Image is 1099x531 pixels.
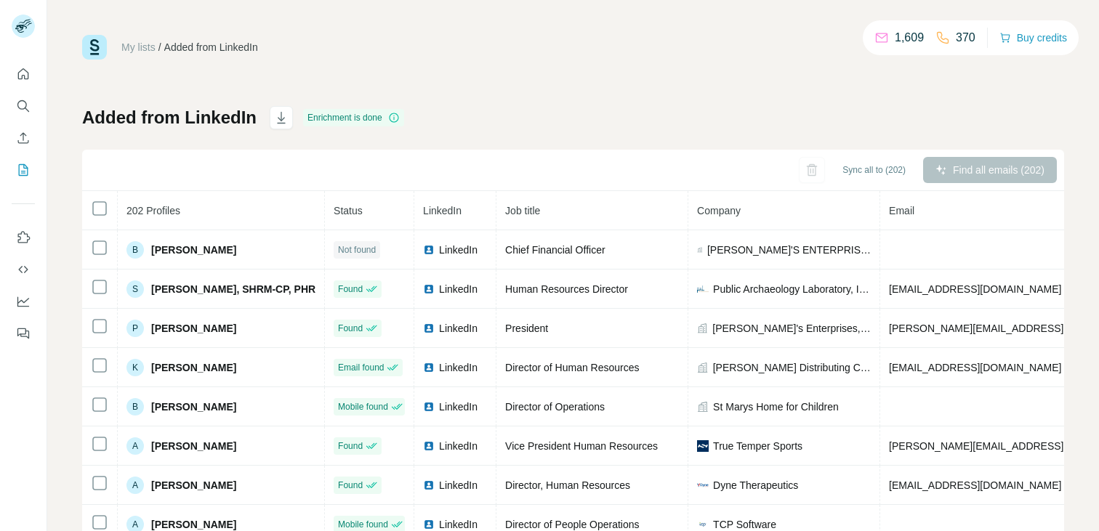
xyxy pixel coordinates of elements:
[999,28,1067,48] button: Buy credits
[439,282,478,296] span: LinkedIn
[303,109,404,126] div: Enrichment is done
[338,322,363,335] span: Found
[505,283,628,295] span: Human Resources Director
[423,244,435,256] img: LinkedIn logo
[338,243,376,256] span: Not found
[439,478,478,493] span: LinkedIn
[895,29,924,46] p: 1,609
[889,479,1061,491] span: [EMAIL_ADDRESS][DOMAIN_NAME]
[713,439,802,453] span: True Temper Sports
[439,243,478,257] span: LinkedIn
[423,440,435,452] img: LinkedIn logo
[697,519,709,530] img: company-logo
[697,479,709,491] img: company-logo
[505,519,639,530] span: Director of People Operations
[423,401,435,413] img: LinkedIn logo
[151,439,236,453] span: [PERSON_NAME]
[697,283,709,295] img: company-logo
[505,244,605,256] span: Chief Financial Officer
[505,323,548,334] span: President
[423,362,435,373] img: LinkedIn logo
[151,360,236,375] span: [PERSON_NAME]
[697,205,741,216] span: Company
[439,400,478,414] span: LinkedIn
[12,320,35,346] button: Feedback
[713,360,871,375] span: [PERSON_NAME] Distributing Corp
[505,440,658,452] span: Vice President Human Resources
[505,362,639,373] span: Director of Human Resources
[889,362,1061,373] span: [EMAIL_ADDRESS][DOMAIN_NAME]
[713,400,839,414] span: St Marys Home for Children
[439,321,478,336] span: LinkedIn
[12,224,35,251] button: Use Surfe on LinkedIn
[126,437,144,455] div: A
[126,241,144,259] div: B
[12,256,35,283] button: Use Surfe API
[126,477,144,494] div: A
[713,282,871,296] span: Public Archaeology Laboratory, Inc. (PAL)
[956,29,975,46] p: 370
[423,323,435,334] img: LinkedIn logo
[158,40,161,54] li: /
[12,288,35,315] button: Dashboard
[151,321,236,336] span: [PERSON_NAME]
[12,93,35,119] button: Search
[423,479,435,491] img: LinkedIn logo
[338,283,363,296] span: Found
[338,361,384,374] span: Email found
[505,479,630,491] span: Director, Human Resources
[164,40,258,54] div: Added from LinkedIn
[338,439,363,453] span: Found
[439,360,478,375] span: LinkedIn
[889,283,1061,295] span: [EMAIL_ADDRESS][DOMAIN_NAME]
[151,478,236,493] span: [PERSON_NAME]
[713,478,798,493] span: Dyne Therapeutics
[832,159,916,181] button: Sync all to (202)
[338,518,388,531] span: Mobile found
[126,205,180,216] span: 202 Profiles
[423,283,435,295] img: LinkedIn logo
[151,400,236,414] span: [PERSON_NAME]
[12,125,35,151] button: Enrich CSV
[151,243,236,257] span: [PERSON_NAME]
[12,61,35,87] button: Quick start
[121,41,156,53] a: My lists
[151,282,315,296] span: [PERSON_NAME], SHRM-CP, PHR
[338,400,388,413] span: Mobile found
[423,519,435,530] img: LinkedIn logo
[505,401,605,413] span: Director of Operations
[126,359,144,376] div: K
[12,157,35,183] button: My lists
[82,35,107,60] img: Surfe Logo
[82,106,257,129] h1: Added from LinkedIn
[126,398,144,416] div: B
[505,205,540,216] span: Job title
[889,205,914,216] span: Email
[439,439,478,453] span: LinkedIn
[334,205,363,216] span: Status
[338,479,363,492] span: Found
[712,321,871,336] span: [PERSON_NAME]'s Enterprises, Inc.
[126,320,144,337] div: P
[707,243,871,257] span: [PERSON_NAME]'S ENTERPRISES, Family Trust & Real Estate Holdings
[697,440,709,452] img: company-logo
[423,205,462,216] span: LinkedIn
[842,163,906,177] span: Sync all to (202)
[126,280,144,298] div: S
